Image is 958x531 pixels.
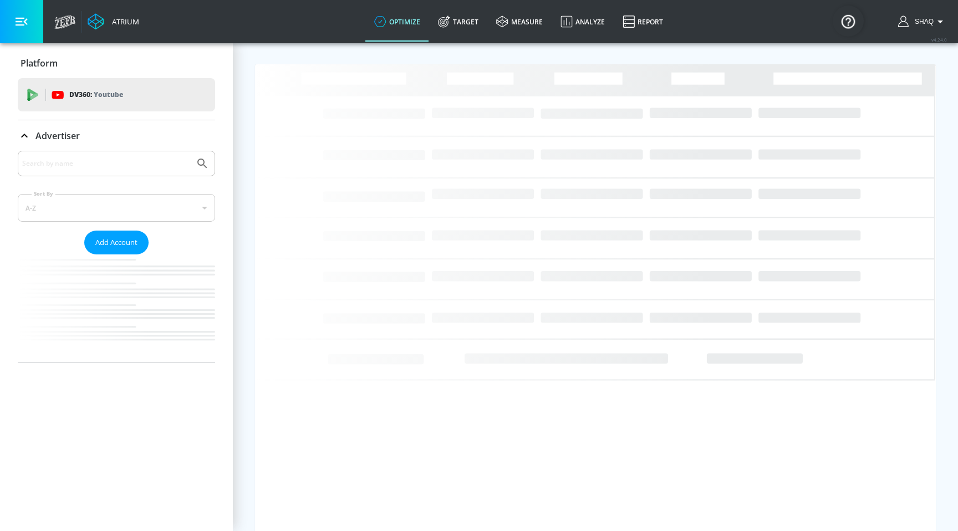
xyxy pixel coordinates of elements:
p: Platform [21,57,58,69]
nav: list of Advertiser [18,254,215,362]
div: Platform [18,48,215,79]
a: Target [429,2,487,42]
a: optimize [365,2,429,42]
div: Advertiser [18,151,215,362]
a: Report [614,2,672,42]
span: v 4.24.0 [931,37,947,43]
input: Search by name [22,156,190,171]
div: DV360: Youtube [18,78,215,111]
div: A-Z [18,194,215,222]
div: Atrium [108,17,139,27]
button: Add Account [84,231,149,254]
a: Atrium [88,13,139,30]
label: Sort By [32,190,55,197]
a: Analyze [552,2,614,42]
div: Advertiser [18,120,215,151]
p: DV360: [69,89,123,101]
button: Shaq [898,15,947,28]
a: measure [487,2,552,42]
span: Add Account [95,236,137,249]
p: Youtube [94,89,123,100]
p: Advertiser [35,130,80,142]
button: Open Resource Center [833,6,864,37]
span: login as: shaquille.huang@zefr.com [910,18,934,25]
